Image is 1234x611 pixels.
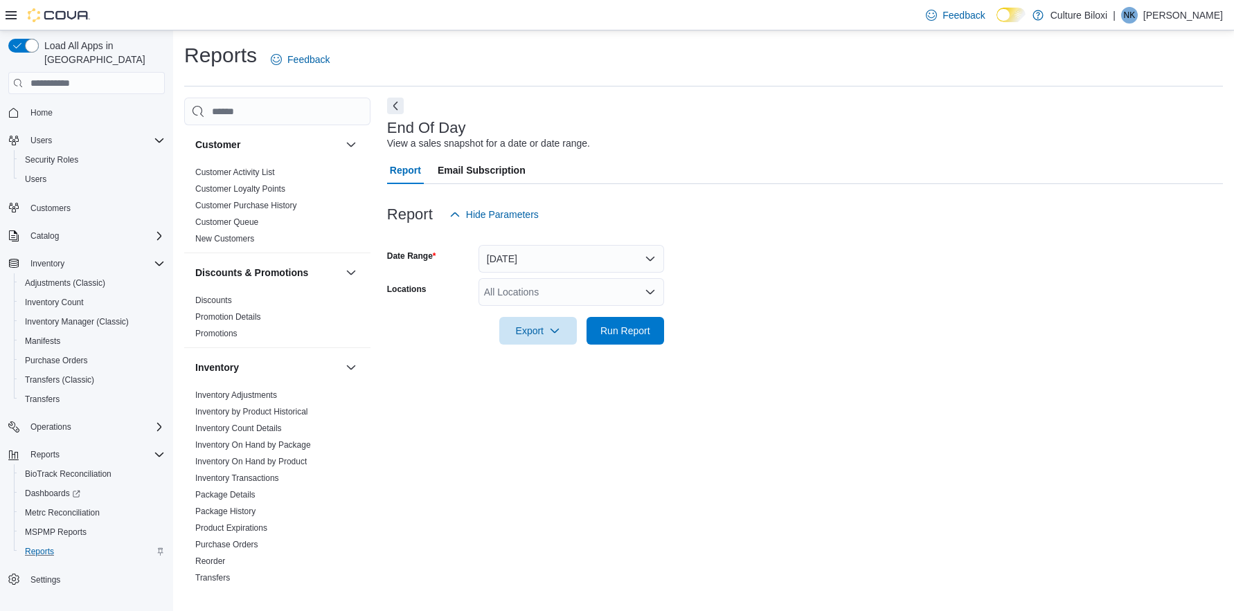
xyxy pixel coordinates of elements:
span: Reports [25,546,54,557]
span: Customer Activity List [195,167,275,178]
p: [PERSON_NAME] [1143,7,1223,24]
p: Culture Biloxi [1050,7,1107,24]
span: Inventory Count Details [195,423,282,434]
span: Inventory Count [19,294,165,311]
span: Inventory Manager (Classic) [25,316,129,327]
a: Customer Activity List [195,167,275,177]
button: Security Roles [14,150,170,170]
button: Customer [343,136,359,153]
img: Cova [28,8,90,22]
span: Reports [25,446,165,463]
button: Purchase Orders [14,351,170,370]
button: Adjustments (Classic) [14,273,170,293]
span: MSPMP Reports [19,524,165,540]
span: NK [1124,7,1136,24]
a: Inventory On Hand by Product [195,457,307,466]
span: Inventory On Hand by Package [195,439,311,450]
button: Reports [14,542,170,561]
span: Reports [19,543,165,560]
span: Feedback [942,8,985,22]
a: Inventory On Hand by Package [195,440,311,450]
span: Export [508,317,569,345]
button: Discounts & Promotions [195,266,340,280]
input: Dark Mode [996,8,1026,22]
a: Inventory Adjustments [195,390,277,400]
a: Inventory Count [19,294,89,311]
button: Inventory [3,254,170,273]
span: Transfers [19,391,165,408]
button: Transfers [14,390,170,409]
h3: Inventory [195,361,239,374]
a: Adjustments (Classic) [19,275,111,291]
button: Users [3,131,170,150]
button: Run Report [587,317,664,345]
div: Nathan King [1121,7,1138,24]
span: Promotions [195,328,238,339]
span: Adjustments (Classic) [25,277,105,289]
span: Run Report [600,324,650,338]
a: Dashboards [14,484,170,503]
button: Inventory [25,255,70,272]
button: BioTrack Reconciliation [14,464,170,484]
a: Customer Queue [195,217,258,227]
a: Discounts [195,295,232,305]
label: Locations [387,284,427,295]
span: Metrc Reconciliation [25,507,100,518]
span: BioTrack Reconciliation [25,468,111,480]
button: Inventory [343,359,359,376]
span: Metrc Reconciliation [19,504,165,521]
span: Dashboards [19,485,165,502]
span: Users [25,174,46,185]
span: Manifests [19,333,165,349]
button: Next [387,98,404,114]
a: Home [25,104,58,121]
a: Inventory by Product Historical [195,407,308,417]
button: Users [25,132,57,149]
a: Inventory Manager (Classic) [19,313,134,330]
span: Inventory by Product Historical [195,406,308,417]
a: Purchase Orders [19,352,93,369]
span: Users [30,135,52,146]
span: Inventory [30,258,64,269]
button: Customers [3,197,170,217]
span: Home [25,104,165,121]
a: BioTrack Reconciliation [19,466,117,482]
h3: Customer [195,138,240,152]
a: Customers [25,200,76,217]
span: Purchase Orders [19,352,165,369]
h3: End Of Day [387,120,466,136]
span: Manifests [25,336,60,347]
span: Customer Queue [195,217,258,228]
button: Manifests [14,331,170,351]
h3: Discounts & Promotions [195,266,308,280]
span: Catalog [30,230,59,241]
span: Security Roles [25,154,78,165]
span: Customer Loyalty Points [195,183,285,194]
button: Inventory Count [14,293,170,312]
h3: Report [387,206,433,223]
a: Feedback [920,1,990,29]
span: Dashboards [25,488,80,499]
button: Reports [3,445,170,464]
span: Hide Parameters [466,208,539,221]
a: Package Details [195,490,256,500]
span: Feedback [287,53,330,66]
a: Promotion Details [195,312,261,322]
button: Operations [25,419,77,435]
a: Inventory Count Details [195,423,282,433]
span: Inventory Adjustments [195,390,277,401]
span: Reorder [195,556,225,567]
button: Transfers (Classic) [14,370,170,390]
a: Purchase Orders [195,540,258,549]
span: Settings [25,571,165,588]
span: BioTrack Reconciliation [19,466,165,482]
button: Discounts & Promotions [343,264,359,281]
span: Transfers (Classic) [25,374,94,385]
span: MSPMP Reports [25,527,87,538]
span: New Customers [195,233,254,244]
button: Inventory [195,361,340,374]
a: Feedback [265,46,335,73]
button: Hide Parameters [444,201,544,228]
button: Settings [3,569,170,590]
span: Users [25,132,165,149]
